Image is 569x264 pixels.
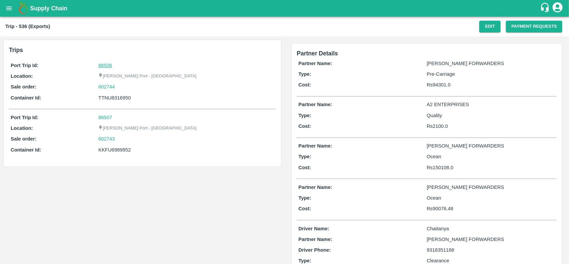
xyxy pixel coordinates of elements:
[552,1,564,15] div: account of current user
[299,123,311,129] b: Cost:
[98,83,115,90] a: 602744
[1,1,17,16] button: open drawer
[299,71,312,77] b: Type:
[299,195,312,201] b: Type:
[299,61,332,66] b: Partner Name:
[11,95,41,100] b: Container Id:
[299,237,332,242] b: Partner Name:
[30,4,540,13] a: Supply Chain
[427,81,555,88] p: Rs 94301.0
[299,154,312,159] b: Type:
[299,82,311,87] b: Cost:
[98,73,196,79] p: [PERSON_NAME] Port - [GEOGRAPHIC_DATA]
[299,185,332,190] b: Partner Name:
[427,225,555,232] p: Chaitanya
[427,194,555,202] p: Ocean
[98,94,274,101] div: TTNU8316950
[427,236,555,243] p: [PERSON_NAME] FORWARDERS
[299,258,312,263] b: Type:
[11,63,38,68] b: Port Trip Id:
[11,73,33,79] b: Location:
[299,206,311,211] b: Cost:
[98,115,112,120] a: 86507
[297,50,338,57] span: Partner Details
[479,21,501,32] button: Edit
[299,226,329,231] b: Driver Name:
[427,184,555,191] p: [PERSON_NAME] FORWARDERS
[98,125,196,131] p: [PERSON_NAME] Port - [GEOGRAPHIC_DATA]
[11,84,37,89] b: Sale order:
[299,102,332,107] b: Partner Name:
[9,47,23,53] b: Trips
[11,136,37,142] b: Sale order:
[98,63,112,68] a: 86506
[427,60,555,67] p: [PERSON_NAME] FORWARDERS
[427,153,555,160] p: Ocean
[427,205,555,212] p: Rs 90076.48
[427,112,555,119] p: Quality
[98,135,115,143] a: 602743
[5,24,50,29] b: Trip - 536 (Exports)
[427,246,555,254] p: 9318351188
[30,5,67,12] b: Supply Chain
[540,2,552,14] div: customer-support
[299,113,312,118] b: Type:
[506,21,562,32] button: Payment Requests
[11,115,38,120] b: Port Trip Id:
[427,142,555,150] p: [PERSON_NAME] FORWARDERS
[98,146,274,154] div: KKFU6989952
[299,247,331,253] b: Driver Phone:
[427,70,555,78] p: Pre-Carriage
[427,164,555,171] p: Rs 150108.0
[427,122,555,130] p: Rs 2100.0
[299,143,332,149] b: Partner Name:
[427,101,555,108] p: A2 ENTERPRISES
[299,165,311,170] b: Cost:
[11,147,41,153] b: Container Id:
[11,125,33,131] b: Location:
[17,2,30,15] img: logo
